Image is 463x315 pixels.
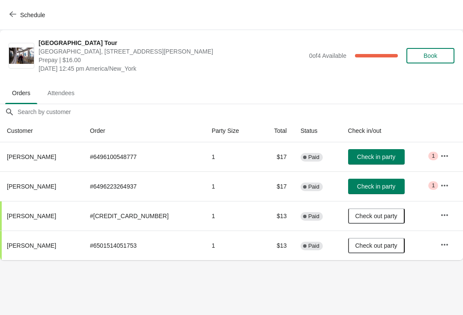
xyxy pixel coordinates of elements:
td: $17 [259,171,294,201]
span: [PERSON_NAME] [7,153,56,160]
span: 1 [432,153,435,159]
span: [GEOGRAPHIC_DATA], [STREET_ADDRESS][PERSON_NAME] [39,47,305,56]
th: Total [259,120,294,142]
td: $13 [259,231,294,260]
td: # 6496100548777 [83,142,205,171]
td: 1 [205,201,259,231]
td: # 6496223264937 [83,171,205,201]
span: Prepay | $16.00 [39,56,305,64]
span: Check in party [357,153,395,160]
button: Check out party [348,238,405,253]
span: Paid [308,243,319,249]
button: Check out party [348,208,405,224]
button: Book [406,48,454,63]
input: Search by customer [17,104,463,120]
th: Check in/out [341,120,434,142]
span: Orders [5,85,37,101]
span: Schedule [20,12,45,18]
td: $17 [259,142,294,171]
button: Check in party [348,179,405,194]
th: Status [294,120,341,142]
span: Paid [308,183,319,190]
td: $13 [259,201,294,231]
span: Check out party [355,242,397,249]
th: Order [83,120,205,142]
span: 1 [432,182,435,189]
th: Party Size [205,120,259,142]
span: Book [424,52,437,59]
td: 1 [205,142,259,171]
td: 1 [205,171,259,201]
td: 1 [205,231,259,260]
span: [DATE] 12:45 pm America/New_York [39,64,305,73]
span: Check in party [357,183,395,190]
button: Schedule [4,7,52,23]
td: # 6501514051753 [83,231,205,260]
span: 0 of 4 Available [309,52,346,59]
span: [GEOGRAPHIC_DATA] Tour [39,39,305,47]
span: Paid [308,154,319,161]
span: [PERSON_NAME] [7,213,56,219]
span: [PERSON_NAME] [7,242,56,249]
span: Paid [308,213,319,220]
span: Attendees [41,85,81,101]
span: [PERSON_NAME] [7,183,56,190]
td: # [CREDIT_CARD_NUMBER] [83,201,205,231]
img: City Hall Tower Tour [9,48,34,64]
button: Check in party [348,149,405,165]
span: Check out party [355,213,397,219]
